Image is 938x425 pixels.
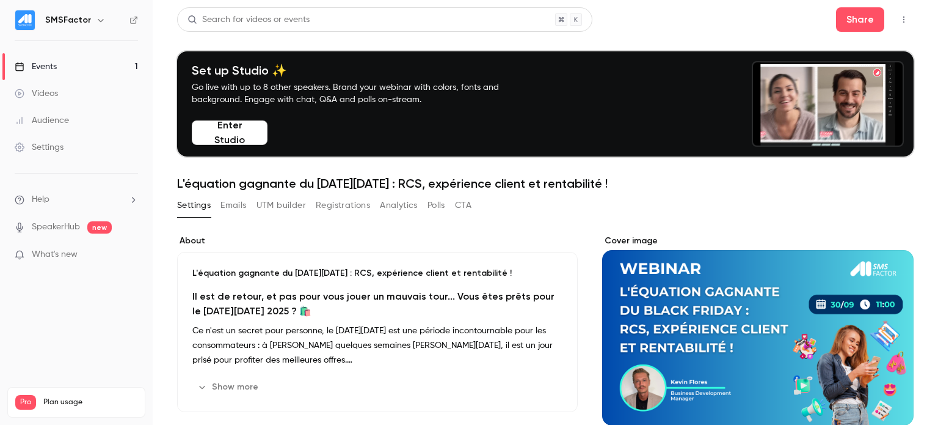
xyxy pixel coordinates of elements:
[177,235,578,247] label: About
[187,13,310,26] div: Search for videos or events
[316,196,370,215] button: Registrations
[177,196,211,215] button: Settings
[602,235,914,247] label: Cover image
[220,196,246,215] button: Emails
[455,196,471,215] button: CTA
[15,141,64,153] div: Settings
[32,248,78,261] span: What's new
[192,377,266,397] button: Show more
[15,10,35,30] img: SMSFactor
[256,196,306,215] button: UTM builder
[192,289,562,319] h2: Il est de retour, et pas pour vous jouer un mauvais tour... Vous êtes prêts pour le [DATE][DATE] ...
[836,7,884,32] button: Share
[192,81,528,106] p: Go live with up to 8 other speakers. Brand your webinar with colors, fonts and background. Engage...
[43,397,137,407] span: Plan usage
[45,14,91,26] h6: SMSFactor
[15,193,138,206] li: help-dropdown-opener
[15,395,36,410] span: Pro
[427,196,445,215] button: Polls
[192,323,562,368] p: Ce n'est un secret pour personne, le [DATE][DATE] est une période incontournable pour les consomm...
[32,193,49,206] span: Help
[32,221,80,234] a: SpeakerHub
[192,120,267,145] button: Enter Studio
[15,61,57,73] div: Events
[192,63,528,78] h4: Set up Studio ✨
[380,196,418,215] button: Analytics
[192,267,562,279] p: L'équation gagnante du [DATE][DATE] : RCS, expérience client et rentabilité !
[87,221,112,234] span: new
[177,176,914,191] h1: L'équation gagnante du [DATE][DATE] : RCS, expérience client et rentabilité !
[15,87,58,100] div: Videos
[15,114,69,127] div: Audience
